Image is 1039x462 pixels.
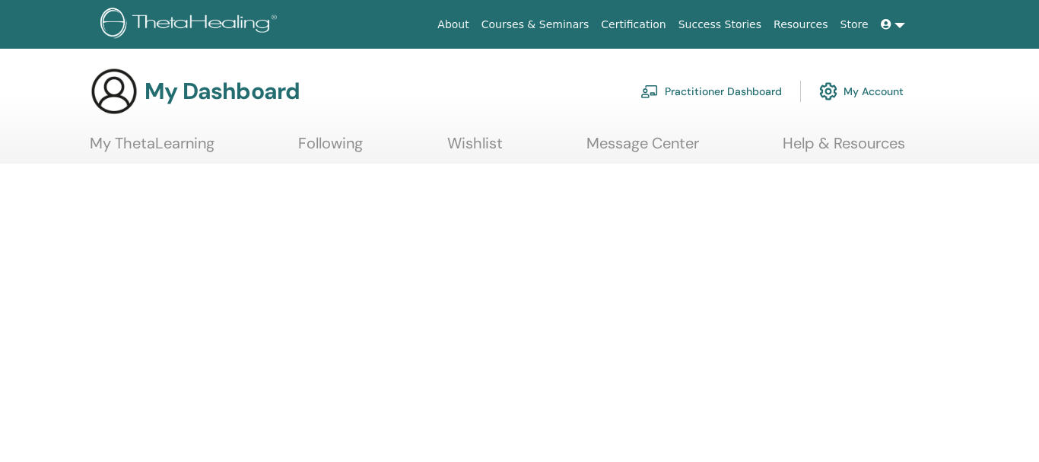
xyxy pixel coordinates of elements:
[672,11,767,39] a: Success Stories
[640,84,659,98] img: chalkboard-teacher.svg
[475,11,596,39] a: Courses & Seminars
[767,11,834,39] a: Resources
[298,134,363,164] a: Following
[586,134,699,164] a: Message Center
[640,75,782,108] a: Practitioner Dashboard
[819,75,904,108] a: My Account
[431,11,475,39] a: About
[90,134,214,164] a: My ThetaLearning
[595,11,672,39] a: Certification
[447,134,503,164] a: Wishlist
[90,67,138,116] img: generic-user-icon.jpg
[100,8,282,42] img: logo.png
[819,78,837,104] img: cog.svg
[834,11,875,39] a: Store
[783,134,905,164] a: Help & Resources
[145,78,300,105] h3: My Dashboard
